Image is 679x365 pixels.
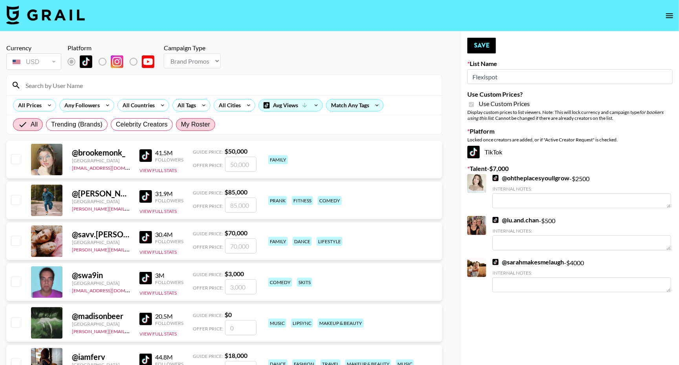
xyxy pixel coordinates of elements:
[479,100,530,108] span: Use Custom Prices
[51,120,102,129] span: Trending (Brands)
[155,312,183,320] div: 20.5M
[155,149,183,157] div: 41.5M
[164,44,221,52] div: Campaign Type
[139,208,177,214] button: View Full Stats
[118,99,156,111] div: All Countries
[72,311,130,321] div: @ madisonbeer
[155,320,183,326] div: Followers
[68,53,161,70] div: List locked to TikTok.
[225,198,256,213] input: 85,000
[72,204,188,212] a: [PERSON_NAME][EMAIL_ADDRESS][DOMAIN_NAME]
[467,109,663,121] em: for bookers using this list
[72,158,130,163] div: [GEOGRAPHIC_DATA]
[492,258,671,292] div: - $ 4000
[72,189,130,198] div: @ [PERSON_NAME].[PERSON_NAME]
[8,55,60,69] div: USD
[492,216,671,250] div: - $ 500
[72,286,151,293] a: [EMAIL_ADDRESS][DOMAIN_NAME]
[317,237,342,246] div: lifestyle
[225,229,247,237] strong: $ 70,000
[291,319,313,328] div: lipsync
[193,326,223,332] span: Offer Price:
[139,249,177,255] button: View Full Stats
[139,167,177,173] button: View Full Stats
[72,245,188,253] a: [PERSON_NAME][EMAIL_ADDRESS][DOMAIN_NAME]
[13,99,43,111] div: All Prices
[80,55,92,68] img: TikTok
[68,44,161,52] div: Platform
[72,352,130,362] div: @ iamferv
[467,60,673,68] label: List Name
[259,99,322,111] div: Avg Views
[193,231,223,237] span: Guide Price:
[318,319,364,328] div: makeup & beauty
[326,99,383,111] div: Match Any Tags
[193,244,223,250] span: Offer Price:
[155,238,183,244] div: Followers
[31,120,38,129] span: All
[662,8,677,24] button: open drawer
[72,327,188,334] a: [PERSON_NAME][EMAIL_ADDRESS][DOMAIN_NAME]
[142,55,154,68] img: YouTube
[72,321,130,327] div: [GEOGRAPHIC_DATA]
[268,319,286,328] div: music
[225,311,232,318] strong: $ 0
[225,147,247,155] strong: $ 50,000
[139,331,177,337] button: View Full Stats
[492,216,539,224] a: @lu.and.chan
[225,270,244,277] strong: $ 3,000
[139,272,152,284] img: TikTok
[72,270,130,280] div: @ swa9in
[492,259,499,265] img: TikTok
[297,278,312,287] div: skits
[193,312,223,318] span: Guide Price:
[72,239,130,245] div: [GEOGRAPHIC_DATA]
[467,165,673,172] label: Talent - $ 7,000
[225,157,256,172] input: 50,000
[292,196,313,205] div: fitness
[193,162,223,168] span: Offer Price:
[72,148,130,158] div: @ brookemonk_
[139,290,177,296] button: View Full Stats
[155,157,183,163] div: Followers
[492,175,499,181] img: TikTok
[193,271,223,277] span: Guide Price:
[193,203,223,209] span: Offer Price:
[6,44,61,52] div: Currency
[111,55,123,68] img: Instagram
[268,237,288,246] div: family
[268,155,288,164] div: family
[139,149,152,162] img: TikTok
[72,198,130,204] div: [GEOGRAPHIC_DATA]
[467,137,673,143] div: Locked once creators are added, or if "Active Creator Request" is checked.
[21,79,437,92] input: Search by User Name
[492,228,671,234] div: Internal Notes:
[72,163,151,171] a: [EMAIL_ADDRESS][DOMAIN_NAME]
[72,280,130,286] div: [GEOGRAPHIC_DATA]
[492,258,564,266] a: @sarahmakesmelaugh
[268,278,292,287] div: comedy
[155,279,183,285] div: Followers
[193,353,223,359] span: Guide Price:
[6,6,85,24] img: Grail Talent
[116,120,168,129] span: Celebrity Creators
[492,270,671,276] div: Internal Notes:
[155,198,183,204] div: Followers
[60,99,101,111] div: Any Followers
[467,146,480,158] img: TikTok
[467,109,673,121] div: Display custom prices to list viewers. Note: This will lock currency and campaign type . Cannot b...
[193,190,223,196] span: Guide Price:
[155,353,183,361] div: 44.8M
[225,238,256,253] input: 70,000
[492,186,671,192] div: Internal Notes:
[225,279,256,294] input: 3,000
[492,174,569,182] a: @ohtheplacesyoullgrow
[72,229,130,239] div: @ savv.[PERSON_NAME]
[181,120,210,129] span: My Roster
[492,174,671,208] div: - $ 2500
[155,271,183,279] div: 3M
[268,196,287,205] div: prank
[467,146,673,158] div: TikTok
[214,99,242,111] div: All Cities
[467,90,673,98] label: Use Custom Prices?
